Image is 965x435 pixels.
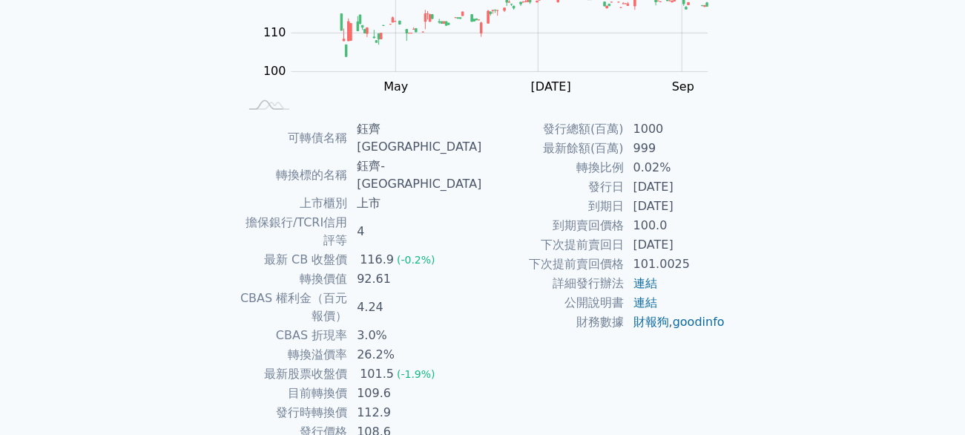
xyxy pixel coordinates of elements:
td: 最新股票收盤價 [240,364,349,384]
td: 4 [348,213,482,250]
td: 3.0% [348,326,482,345]
td: CBAS 折現率 [240,326,349,345]
td: 財務數據 [483,313,625,332]
div: 101.5 [357,365,397,383]
td: 發行總額(百萬) [483,120,625,139]
a: 連結 [633,295,657,310]
td: 0.02% [625,158,726,177]
td: 4.24 [348,289,482,326]
td: 發行日 [483,177,625,197]
a: 連結 [633,276,657,290]
td: 101.0025 [625,255,726,274]
td: , [625,313,726,332]
td: 最新 CB 收盤價 [240,250,349,269]
tspan: [DATE] [531,79,571,94]
td: 100.0 [625,216,726,235]
td: 轉換比例 [483,158,625,177]
tspan: May [383,79,408,94]
td: 109.6 [348,384,482,403]
a: 財報狗 [633,315,669,329]
td: 鈺齊[GEOGRAPHIC_DATA] [348,120,482,157]
td: 下次提前賣回日 [483,235,625,255]
a: goodinfo [673,315,725,329]
td: 上市櫃別 [240,194,349,213]
td: 到期賣回價格 [483,216,625,235]
div: 116.9 [357,251,397,269]
td: 鈺齊-[GEOGRAPHIC_DATA] [348,157,482,194]
td: 112.9 [348,403,482,422]
td: 92.61 [348,269,482,289]
td: 詳細發行辦法 [483,274,625,293]
tspan: 110 [263,25,286,39]
tspan: 100 [263,64,286,78]
td: 發行時轉換價 [240,403,349,422]
td: [DATE] [625,235,726,255]
td: 轉換價值 [240,269,349,289]
td: 上市 [348,194,482,213]
td: 最新餘額(百萬) [483,139,625,158]
span: (-1.9%) [397,368,435,380]
td: 到期日 [483,197,625,216]
td: 目前轉換價 [240,384,349,403]
tspan: Sep [672,79,694,94]
td: 轉換溢價率 [240,345,349,364]
td: 轉換標的名稱 [240,157,349,194]
td: 公開說明書 [483,293,625,313]
td: [DATE] [625,177,726,197]
td: CBAS 權利金（百元報價） [240,289,349,326]
span: (-0.2%) [397,254,435,266]
td: 26.2% [348,345,482,364]
td: 1000 [625,120,726,139]
td: 999 [625,139,726,158]
td: 可轉債名稱 [240,120,349,157]
td: 擔保銀行/TCRI信用評等 [240,213,349,250]
td: [DATE] [625,197,726,216]
td: 下次提前賣回價格 [483,255,625,274]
